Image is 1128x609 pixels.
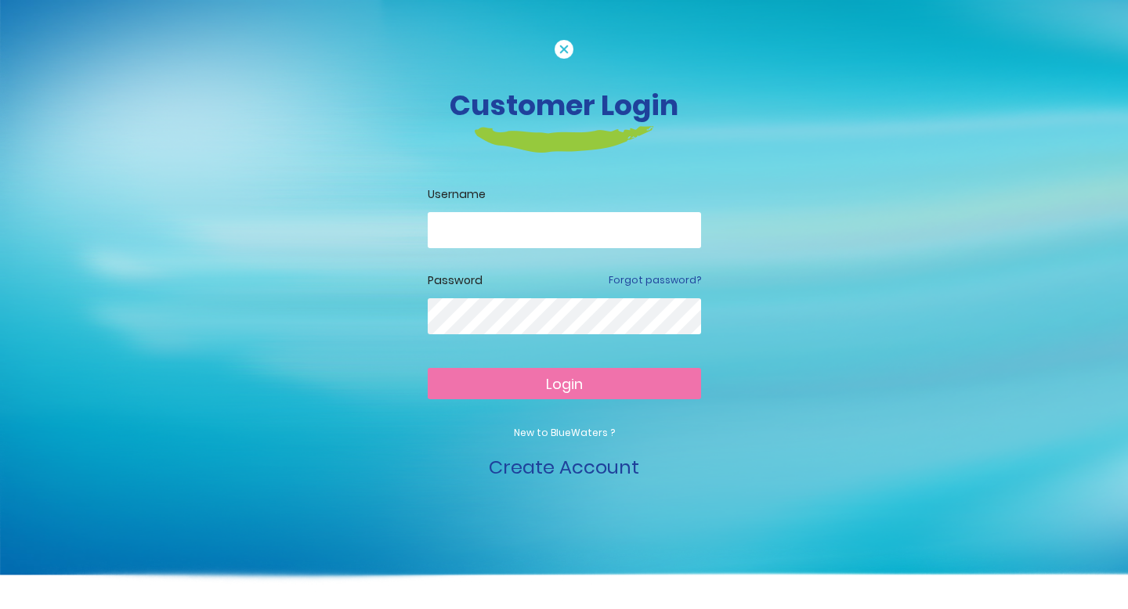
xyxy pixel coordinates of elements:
span: Login [546,374,583,394]
a: Forgot password? [609,273,701,287]
img: cancel [555,40,573,59]
p: New to BlueWaters ? [428,426,701,440]
button: Login [428,368,701,399]
label: Password [428,272,483,289]
img: login-heading-border.png [475,126,654,153]
a: Create Account [489,454,639,480]
label: Username [428,186,701,203]
h3: Customer Login [129,88,999,122]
